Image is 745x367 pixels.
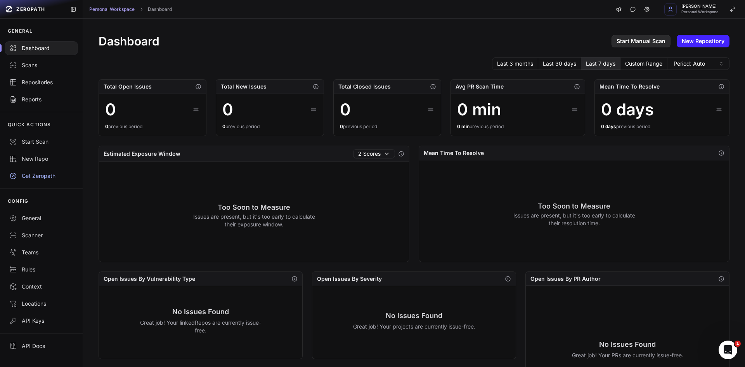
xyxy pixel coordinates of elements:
[9,78,73,86] div: Repositories
[340,100,351,119] div: 0
[104,150,180,158] h2: Estimated Exposure Window
[457,123,470,129] span: 0 min
[16,6,45,12] span: ZEROPATH
[140,306,262,317] h3: No Issues Found
[601,100,654,119] div: 0 days
[9,155,73,163] div: New Repo
[8,28,33,34] p: GENERAL
[572,339,683,350] h3: No Issues Found
[9,61,73,69] div: Scans
[99,34,159,48] h1: Dashboard
[9,300,73,308] div: Locations
[353,149,395,158] button: 2 Scores
[9,342,73,350] div: API Docs
[9,44,73,52] div: Dashboard
[9,214,73,222] div: General
[492,57,538,70] button: Last 3 months
[193,202,315,213] h3: Too Soon to Measure
[513,201,635,212] h3: Too Soon to Measure
[601,123,723,130] div: previous period
[735,341,741,347] span: 1
[601,123,616,129] span: 0 days
[457,123,579,130] div: previous period
[104,83,152,90] h2: Total Open Issues
[681,4,719,9] span: [PERSON_NAME]
[8,122,51,128] p: QUICK ACTIONS
[538,57,581,70] button: Last 30 days
[9,231,73,239] div: Scanner
[338,83,391,90] h2: Total Closed Issues
[718,61,724,67] svg: caret sort,
[719,341,737,359] iframe: Intercom live chat
[317,275,382,283] h2: Open Issues By Severity
[104,275,195,283] h2: Open Issues By Vulnerability Type
[8,198,28,204] p: CONFIG
[105,123,200,130] div: previous period
[674,60,705,68] span: Period: Auto
[599,83,660,90] h2: Mean Time To Resolve
[424,149,484,157] h2: Mean Time To Resolve
[3,3,64,16] a: ZEROPATH
[105,100,116,119] div: 0
[9,138,73,146] div: Start Scan
[9,283,73,290] div: Context
[513,212,635,227] p: Issues are present, but it's too early to calculate their resolution time.
[193,213,315,228] p: Issues are present, but it's too early to calculate their exposure window.
[105,123,108,129] span: 0
[9,317,73,325] div: API Keys
[620,57,667,70] button: Custom Range
[353,323,475,330] p: Great job! Your projects are currently issue-free.
[9,266,73,273] div: Rules
[612,35,670,47] a: Start Manual Scan
[222,123,225,129] span: 0
[148,6,172,12] a: Dashboard
[222,100,233,119] div: 0
[9,96,73,103] div: Reports
[530,275,601,283] h2: Open Issues By PR Author
[456,83,504,90] h2: Avg PR Scan Time
[9,249,73,256] div: Teams
[581,57,620,70] button: Last 7 days
[677,35,729,47] a: New Repository
[140,319,262,334] p: Great job! Your linkedRepos are currently issue-free.
[222,123,317,130] div: previous period
[681,10,719,14] span: Personal Workspace
[340,123,343,129] span: 0
[139,7,144,12] svg: chevron right,
[89,6,172,12] nav: breadcrumb
[221,83,267,90] h2: Total New Issues
[340,123,435,130] div: previous period
[89,6,135,12] a: Personal Workspace
[457,100,501,119] div: 0 min
[9,172,73,180] div: Get Zeropath
[353,310,475,321] h3: No Issues Found
[572,351,683,359] p: Great job! Your PRs are currently issue-free.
